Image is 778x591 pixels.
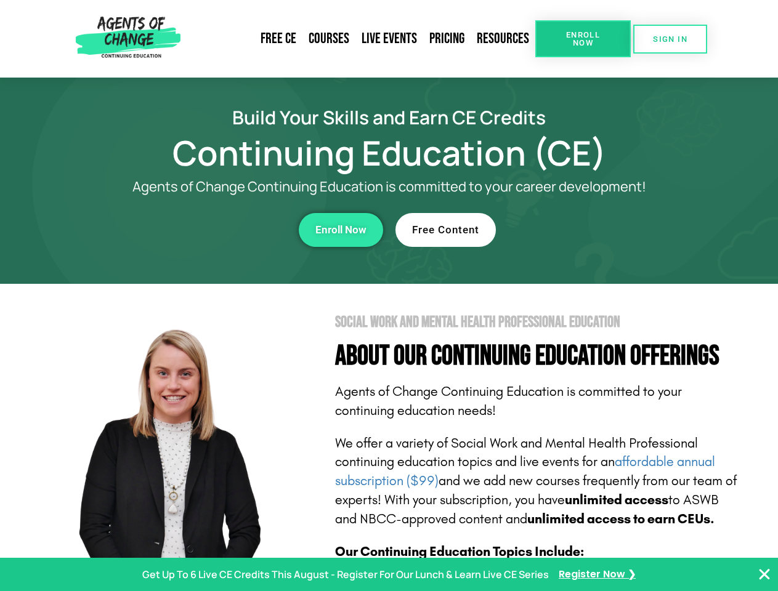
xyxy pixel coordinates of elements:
[335,384,682,419] span: Agents of Change Continuing Education is committed to your continuing education needs!
[559,566,636,584] a: Register Now ❯
[395,213,496,247] a: Free Content
[335,434,740,529] p: We offer a variety of Social Work and Mental Health Professional continuing education topics and ...
[423,25,471,53] a: Pricing
[38,139,740,167] h1: Continuing Education (CE)
[471,25,535,53] a: Resources
[315,225,367,235] span: Enroll Now
[527,511,715,527] b: unlimited access to earn CEUs.
[355,25,423,53] a: Live Events
[653,35,687,43] span: SIGN IN
[555,31,611,47] span: Enroll Now
[335,315,740,330] h2: Social Work and Mental Health Professional Education
[565,492,668,508] b: unlimited access
[254,25,302,53] a: Free CE
[142,566,549,584] p: Get Up To 6 Live CE Credits This August - Register For Our Lunch & Learn Live CE Series
[335,544,584,560] b: Our Continuing Education Topics Include:
[38,108,740,126] h2: Build Your Skills and Earn CE Credits
[302,25,355,53] a: Courses
[757,567,772,582] button: Close Banner
[535,20,631,57] a: Enroll Now
[335,342,740,370] h4: About Our Continuing Education Offerings
[185,25,535,53] nav: Menu
[633,25,707,54] a: SIGN IN
[87,179,691,195] p: Agents of Change Continuing Education is committed to your career development!
[299,213,383,247] a: Enroll Now
[412,225,479,235] span: Free Content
